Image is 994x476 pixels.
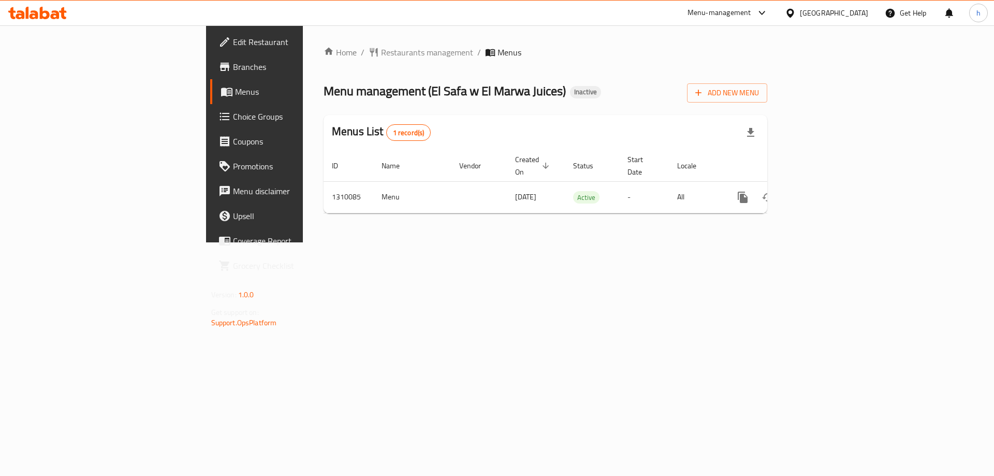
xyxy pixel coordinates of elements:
[233,210,364,222] span: Upsell
[477,46,481,59] li: /
[459,160,494,172] span: Vendor
[210,253,372,278] a: Grocery Checklist
[233,185,364,197] span: Menu disclaimer
[211,306,259,319] span: Get support on:
[233,135,364,148] span: Coupons
[800,7,868,19] div: [GEOGRAPHIC_DATA]
[570,88,601,96] span: Inactive
[210,204,372,228] a: Upsell
[210,54,372,79] a: Branches
[695,86,759,99] span: Add New Menu
[976,7,981,19] span: h
[324,150,838,213] table: enhanced table
[669,181,722,213] td: All
[619,181,669,213] td: -
[498,46,521,59] span: Menus
[210,179,372,204] a: Menu disclaimer
[382,160,413,172] span: Name
[210,129,372,154] a: Coupons
[573,160,607,172] span: Status
[211,316,277,329] a: Support.OpsPlatform
[233,235,364,247] span: Coverage Report
[387,128,431,138] span: 1 record(s)
[324,46,767,59] nav: breadcrumb
[210,154,372,179] a: Promotions
[627,153,656,178] span: Start Date
[233,110,364,123] span: Choice Groups
[210,79,372,104] a: Menus
[235,85,364,98] span: Menus
[210,228,372,253] a: Coverage Report
[373,181,451,213] td: Menu
[210,30,372,54] a: Edit Restaurant
[755,185,780,210] button: Change Status
[515,190,536,204] span: [DATE]
[210,104,372,129] a: Choice Groups
[233,61,364,73] span: Branches
[573,192,600,204] span: Active
[687,83,767,103] button: Add New Menu
[233,160,364,172] span: Promotions
[332,124,431,141] h2: Menus List
[730,185,755,210] button: more
[688,7,751,19] div: Menu-management
[573,191,600,204] div: Active
[677,160,710,172] span: Locale
[386,124,431,141] div: Total records count
[233,36,364,48] span: Edit Restaurant
[211,288,237,301] span: Version:
[233,259,364,272] span: Grocery Checklist
[515,153,552,178] span: Created On
[381,46,473,59] span: Restaurants management
[332,160,352,172] span: ID
[738,120,763,145] div: Export file
[570,86,601,98] div: Inactive
[722,150,838,182] th: Actions
[324,79,566,103] span: Menu management ( El Safa w El Marwa Juices )
[238,288,254,301] span: 1.0.0
[369,46,473,59] a: Restaurants management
